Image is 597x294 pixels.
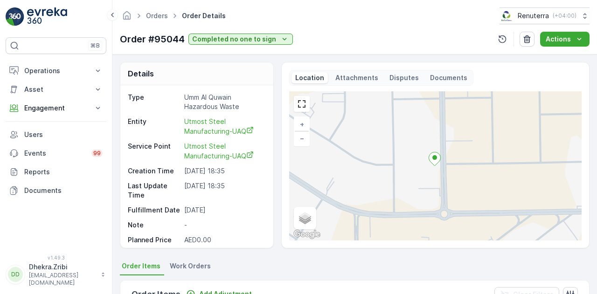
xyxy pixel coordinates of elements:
p: Engagement [24,103,88,113]
a: Reports [6,163,106,181]
p: Attachments [335,73,378,82]
p: Reports [24,167,103,177]
button: Renuterra(+04:00) [500,7,590,24]
p: ( +04:00 ) [553,12,576,20]
p: Details [128,68,154,79]
a: Users [6,125,106,144]
p: [DATE] 18:35 [184,166,264,176]
a: Utmost Steel Manufacturing-UAQ [184,142,264,161]
a: Orders [146,12,168,20]
p: Creation Time [128,166,180,176]
span: Order Details [180,11,228,21]
a: View Fullscreen [295,97,309,111]
p: Planned Price [128,235,172,245]
p: Actions [546,34,571,44]
p: Asset [24,85,88,94]
button: Operations [6,62,106,80]
span: Work Orders [170,261,211,271]
p: Note [128,220,180,230]
p: [EMAIL_ADDRESS][DOMAIN_NAME] [29,272,96,287]
span: − [300,134,305,142]
a: Events99 [6,144,106,163]
a: Layers [295,208,315,228]
p: Events [24,149,86,158]
p: Dhekra.Zribi [29,262,96,272]
p: 99 [93,150,101,157]
p: Type [128,93,180,111]
p: Entity [128,117,180,136]
p: Order #95044 [120,32,185,46]
a: Zoom Out [295,131,309,145]
p: Fulfillment Date [128,205,180,215]
a: Homepage [122,14,132,22]
span: v 1.49.3 [6,255,106,260]
button: Completed no one to sign [188,34,293,45]
span: + [300,120,304,128]
p: Disputes [389,73,419,82]
span: Order Items [122,261,160,271]
p: Documents [430,73,467,82]
p: Completed no one to sign [192,34,276,44]
p: [DATE] 18:35 [184,181,264,200]
img: logo_light-DOdMpM7g.png [27,7,67,26]
img: logo [6,7,24,26]
p: Location [295,73,324,82]
button: Asset [6,80,106,99]
p: Users [24,130,103,139]
span: AED0.00 [184,236,211,244]
p: - [184,220,264,230]
span: Utmost Steel Manufacturing-UAQ [184,142,254,160]
p: Umm Al Quwain Hazardous Waste [184,93,264,111]
p: Operations [24,66,88,75]
a: Documents [6,181,106,200]
p: ⌘B [90,42,100,49]
p: Documents [24,186,103,195]
p: [DATE] [184,205,264,215]
a: Open this area in Google Maps (opens a new window) [292,228,322,240]
div: DD [8,267,23,282]
button: Engagement [6,99,106,117]
img: Google [292,228,322,240]
p: Service Point [128,142,180,161]
span: Utmost Steel Manufacturing-UAQ [184,117,254,135]
a: Zoom In [295,117,309,131]
p: Last Update Time [128,181,180,200]
button: Actions [540,32,590,47]
button: DDDhekra.Zribi[EMAIL_ADDRESS][DOMAIN_NAME] [6,262,106,287]
p: Renuterra [518,11,549,21]
a: Utmost Steel Manufacturing-UAQ [184,117,264,136]
img: Screenshot_2024-07-26_at_13.33.01.png [500,11,514,21]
